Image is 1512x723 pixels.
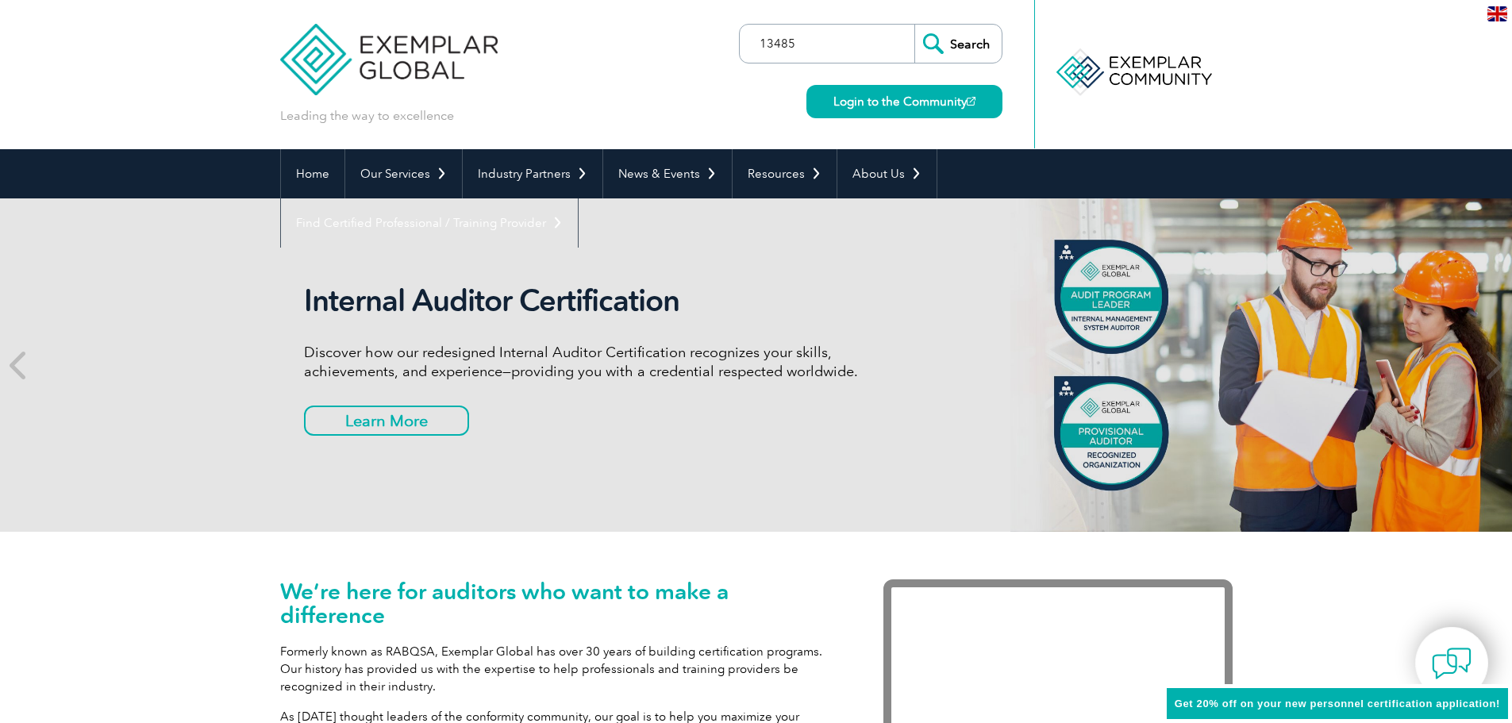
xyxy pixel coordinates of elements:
img: contact-chat.png [1432,644,1472,683]
p: Leading the way to excellence [280,107,454,125]
a: News & Events [603,149,732,198]
p: Formerly known as RABQSA, Exemplar Global has over 30 years of building certification programs. O... [280,643,836,695]
h1: We’re here for auditors who want to make a difference [280,579,836,627]
span: Get 20% off on your new personnel certification application! [1175,698,1500,710]
a: Our Services [345,149,462,198]
a: Industry Partners [463,149,602,198]
img: en [1487,6,1507,21]
a: Login to the Community [806,85,1002,118]
img: open_square.png [967,97,975,106]
p: Discover how our redesigned Internal Auditor Certification recognizes your skills, achievements, ... [304,343,899,381]
a: Find Certified Professional / Training Provider [281,198,578,248]
input: Search [914,25,1002,63]
a: Home [281,149,344,198]
a: Resources [733,149,837,198]
a: Learn More [304,406,469,436]
h2: Internal Auditor Certification [304,283,899,319]
a: About Us [837,149,937,198]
